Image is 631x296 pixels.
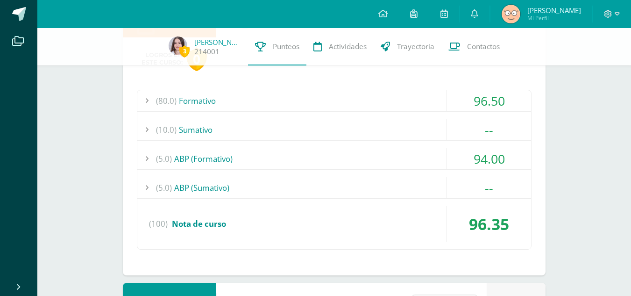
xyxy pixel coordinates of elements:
[248,28,306,65] a: Punteos
[329,42,367,51] span: Actividades
[374,28,441,65] a: Trayectoria
[397,42,434,51] span: Trayectoria
[306,28,374,65] a: Actividades
[156,148,172,169] span: (5.0)
[137,90,531,111] div: Formativo
[194,37,241,47] a: [PERSON_NAME]
[527,14,581,22] span: Mi Perfil
[156,90,177,111] span: (80.0)
[447,177,531,198] div: --
[179,45,190,57] span: 3
[467,42,500,51] span: Contactos
[137,148,531,169] div: ABP (Formativo)
[273,42,299,51] span: Punteos
[137,119,531,140] div: Sumativo
[169,36,187,55] img: 07bc81751d1d1867894d293e59367b70.png
[447,90,531,111] div: 96.50
[447,206,531,242] div: 96.35
[149,206,168,242] span: (100)
[447,148,531,169] div: 94.00
[441,28,507,65] a: Contactos
[156,177,172,198] span: (5.0)
[447,119,531,140] div: --
[527,6,581,15] span: [PERSON_NAME]
[502,5,520,23] img: 61b8068f93dc13696424f059bb4ea69f.png
[194,47,220,57] a: 214001
[172,218,226,229] span: Nota de curso
[156,119,177,140] span: (10.0)
[137,177,531,198] div: ABP (Sumativo)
